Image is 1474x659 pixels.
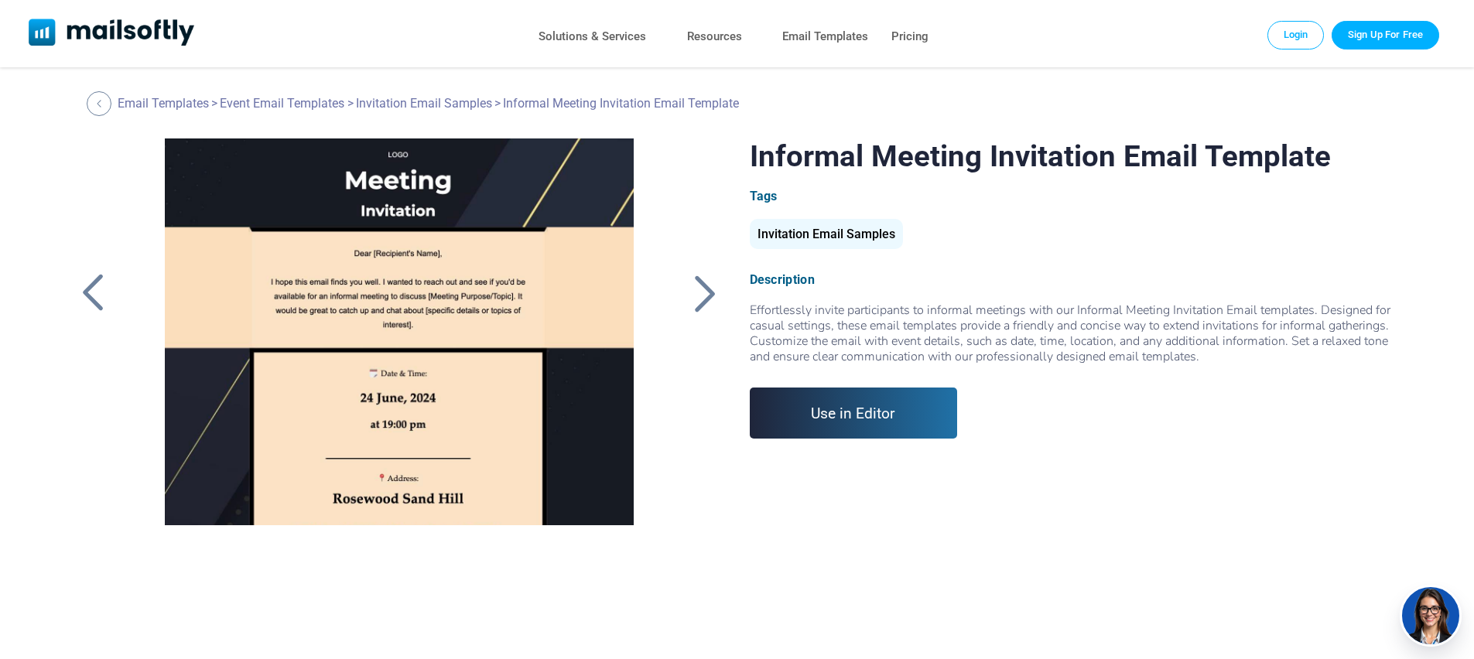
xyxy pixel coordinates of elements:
a: Pricing [891,26,929,48]
div: Tags [750,189,1400,203]
a: Login [1267,21,1325,49]
a: Back [74,273,112,313]
div: Description [750,272,1400,287]
a: Use in Editor [750,388,958,439]
a: Email Templates [782,26,868,48]
div: Invitation Email Samples [750,219,903,249]
a: Email Templates [118,96,209,111]
a: Back [686,273,725,313]
a: Solutions & Services [539,26,646,48]
a: Trial [1332,21,1439,49]
a: Event Email Templates [220,96,344,111]
a: Informal Meeting Invitation Email Template [139,138,659,525]
h1: Informal Meeting Invitation Email Template [750,138,1400,173]
div: Effortlessly invite participants to informal meetings with our Informal Meeting Invitation Email ... [750,302,1400,364]
a: Back [87,91,115,116]
a: Invitation Email Samples [750,233,903,240]
a: Mailsoftly [29,19,195,49]
a: Invitation Email Samples [356,96,492,111]
a: Resources [687,26,742,48]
